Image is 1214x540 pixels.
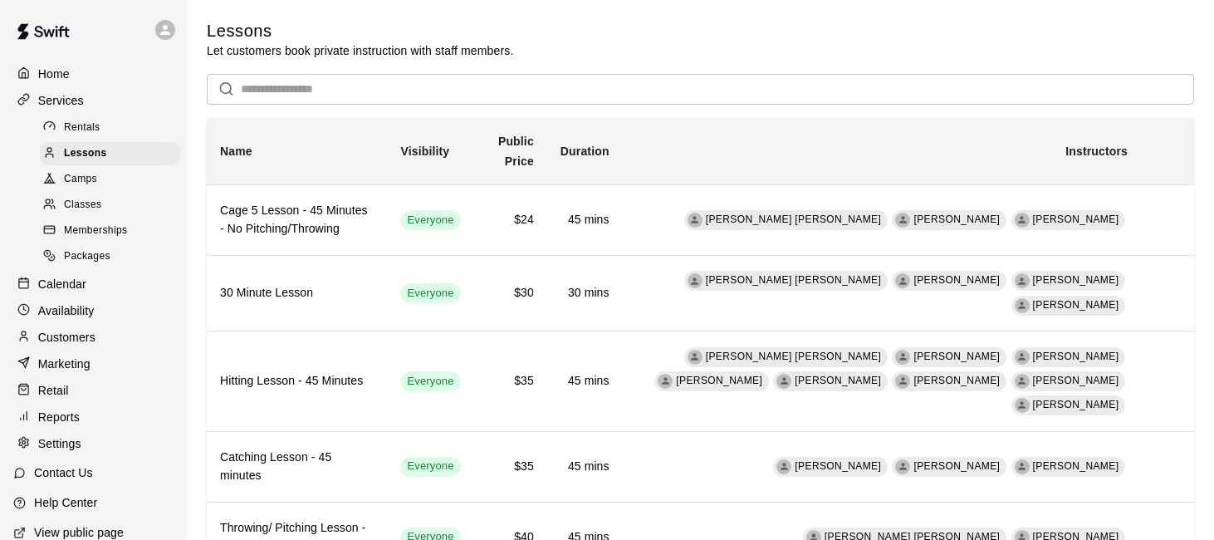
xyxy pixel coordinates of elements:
[13,351,174,376] a: Marketing
[895,273,910,288] div: Rafael Betances
[38,66,70,82] p: Home
[13,272,174,297] a: Calendar
[1033,460,1119,472] span: [PERSON_NAME]
[220,284,374,302] h6: 30 Minute Lesson
[706,214,882,225] span: [PERSON_NAME] [PERSON_NAME]
[220,145,252,158] b: Name
[560,372,609,390] h6: 45 mins
[913,214,1000,225] span: [PERSON_NAME]
[776,459,791,474] div: Sterling Perry
[38,302,95,319] p: Availability
[38,329,95,346] p: Customers
[40,142,180,165] div: Lessons
[795,375,881,386] span: [PERSON_NAME]
[40,194,180,217] div: Classes
[400,457,460,477] div: This service is visible to all of your customers
[1033,299,1119,311] span: [PERSON_NAME]
[34,494,97,511] p: Help Center
[13,298,174,323] div: Availability
[560,284,609,302] h6: 30 mins
[706,274,882,286] span: [PERSON_NAME] [PERSON_NAME]
[38,409,80,425] p: Reports
[913,274,1000,286] span: [PERSON_NAME]
[913,375,1000,386] span: [PERSON_NAME]
[220,372,374,390] h6: Hitting Lesson - 45 Minutes
[38,356,91,372] p: Marketing
[220,449,374,485] h6: Catching Lesson - 45 minutes
[207,42,513,59] p: Let customers book private instruction with staff members.
[13,405,174,430] a: Reports
[40,167,187,193] a: Camps
[13,431,174,456] a: Settings
[13,88,174,113] a: Services
[487,458,534,476] h6: $35
[795,460,881,472] span: [PERSON_NAME]
[560,458,609,476] h6: 45 mins
[38,435,81,452] p: Settings
[1015,350,1030,365] div: Sterling Perry
[400,459,460,474] span: Everyone
[560,211,609,229] h6: 45 mins
[40,193,187,218] a: Classes
[38,92,84,109] p: Services
[40,245,180,268] div: Packages
[13,325,174,350] a: Customers
[13,378,174,403] a: Retail
[64,248,110,265] span: Packages
[895,213,910,228] div: Mackie Skall
[676,375,762,386] span: [PERSON_NAME]
[40,168,180,191] div: Camps
[40,116,180,140] div: Rentals
[487,372,534,390] h6: $35
[13,61,174,86] a: Home
[1065,145,1128,158] b: Instructors
[1015,273,1030,288] div: Sterling Perry
[895,350,910,365] div: Rafael Betances
[1033,274,1119,286] span: [PERSON_NAME]
[64,120,100,136] span: Rentals
[64,223,127,239] span: Memberships
[40,218,187,244] a: Memberships
[688,350,702,365] div: Billy Jack Ryan
[706,351,882,362] span: [PERSON_NAME] [PERSON_NAME]
[487,284,534,302] h6: $30
[1033,214,1119,225] span: [PERSON_NAME]
[688,213,702,228] div: Billy Jack Ryan
[400,374,460,390] span: Everyone
[1015,213,1030,228] div: Luke Zlatunich
[64,171,97,188] span: Camps
[400,213,460,228] span: Everyone
[776,374,791,389] div: Matt Mendy
[400,145,449,158] b: Visibility
[688,273,702,288] div: Billy Jack Ryan
[1033,399,1119,410] span: [PERSON_NAME]
[400,283,460,303] div: This service is visible to all of your customers
[1015,374,1030,389] div: Luke Zlatunich
[40,140,187,166] a: Lessons
[38,382,69,399] p: Retail
[1033,375,1119,386] span: [PERSON_NAME]
[895,459,910,474] div: Mackie Skall
[1015,298,1030,313] div: Patrick Hodges
[207,20,513,42] h5: Lessons
[1015,459,1030,474] div: Luke Zlatunich
[400,286,460,302] span: Everyone
[34,464,93,481] p: Contact Us
[38,276,86,292] p: Calendar
[40,219,180,243] div: Memberships
[40,244,187,270] a: Packages
[64,145,107,162] span: Lessons
[64,197,101,214] span: Classes
[1015,398,1030,413] div: Jesse Gassman
[560,145,609,158] b: Duration
[658,374,673,389] div: Mackie Skall
[220,202,374,238] h6: Cage 5 Lesson - 45 Minutes - No Pitching/Throwing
